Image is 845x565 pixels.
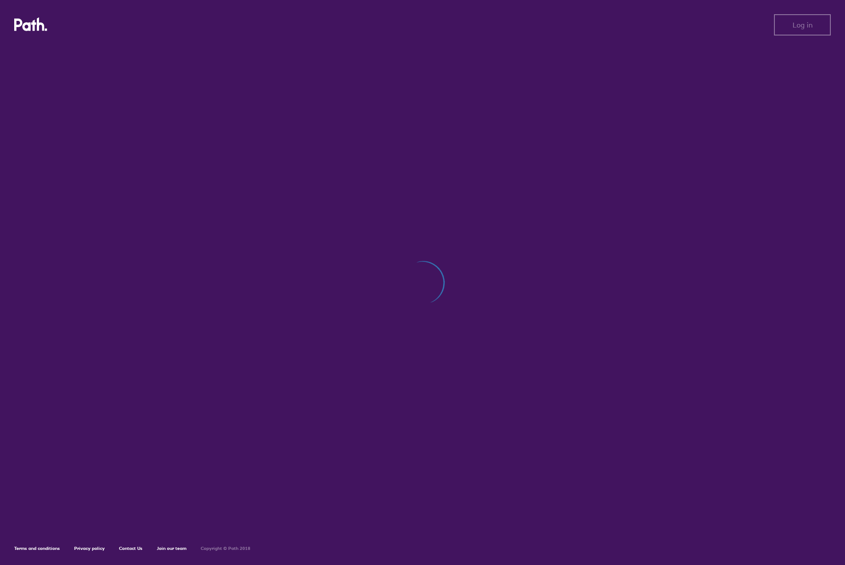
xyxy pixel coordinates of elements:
a: Contact Us [119,545,143,551]
button: Log in [774,14,831,36]
a: Join our team [157,545,186,551]
a: Terms and conditions [14,545,60,551]
span: Log in [793,21,813,29]
a: Privacy policy [74,545,105,551]
h6: Copyright © Path 2018 [201,546,250,551]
